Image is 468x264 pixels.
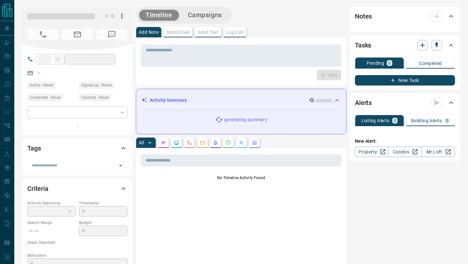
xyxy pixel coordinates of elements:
[161,140,166,145] svg: Notes
[139,140,144,145] p: All
[27,140,127,156] div: Tags
[388,147,422,157] a: Condos
[355,147,388,157] a: Property
[150,97,187,104] p: Activity Summary
[446,118,448,123] p: 0
[81,94,109,101] span: Claimed - Never
[139,30,159,34] p: Add Note
[224,116,267,123] p: generating summary
[239,140,244,145] svg: Opportunities
[252,140,257,145] svg: Agent Actions
[79,200,127,206] p: Timeframe:
[226,140,231,145] svg: Requests
[181,10,228,20] button: Campaigns
[187,140,192,145] svg: Calls
[27,181,127,196] div: Criteria
[355,75,455,86] button: New Task
[355,8,455,24] div: Notes
[394,118,396,123] p: 0
[213,140,218,145] svg: Listing Alerts
[361,118,390,123] p: Listing Alerts
[367,61,384,65] p: Pending
[141,175,341,181] p: No Timeline Activity Found
[30,82,53,88] span: Active - Never
[38,70,40,75] a: --
[355,37,455,53] div: Tasks
[27,253,127,258] p: Motivation:
[355,95,455,111] div: Alerts
[30,94,61,101] span: Contacted - Never
[200,140,205,145] svg: Emails
[96,29,127,40] span: No Number
[355,40,371,50] h2: Tasks
[355,98,372,108] h2: Alerts
[388,61,391,65] p: 0
[411,118,442,123] p: Building Alerts
[27,29,58,40] span: No Number
[116,161,125,170] button: Open
[355,138,455,145] p: New Alert:
[419,61,442,66] p: Completed
[27,200,76,206] p: Actively Searching:
[139,10,179,20] button: Timeline
[27,143,41,153] h2: Tags
[355,11,372,21] h2: Notes
[27,220,76,226] p: Search Range:
[27,183,48,194] h2: Criteria
[81,82,112,88] span: Signed up - Never
[27,240,127,245] p: Areas Searched:
[79,220,127,226] p: Budget:
[27,226,76,236] p: -- - --
[174,140,179,145] svg: Lead Browsing Activity
[62,29,93,40] span: No Email
[141,94,341,106] div: Activity Summary
[422,147,455,157] a: Mr.Loft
